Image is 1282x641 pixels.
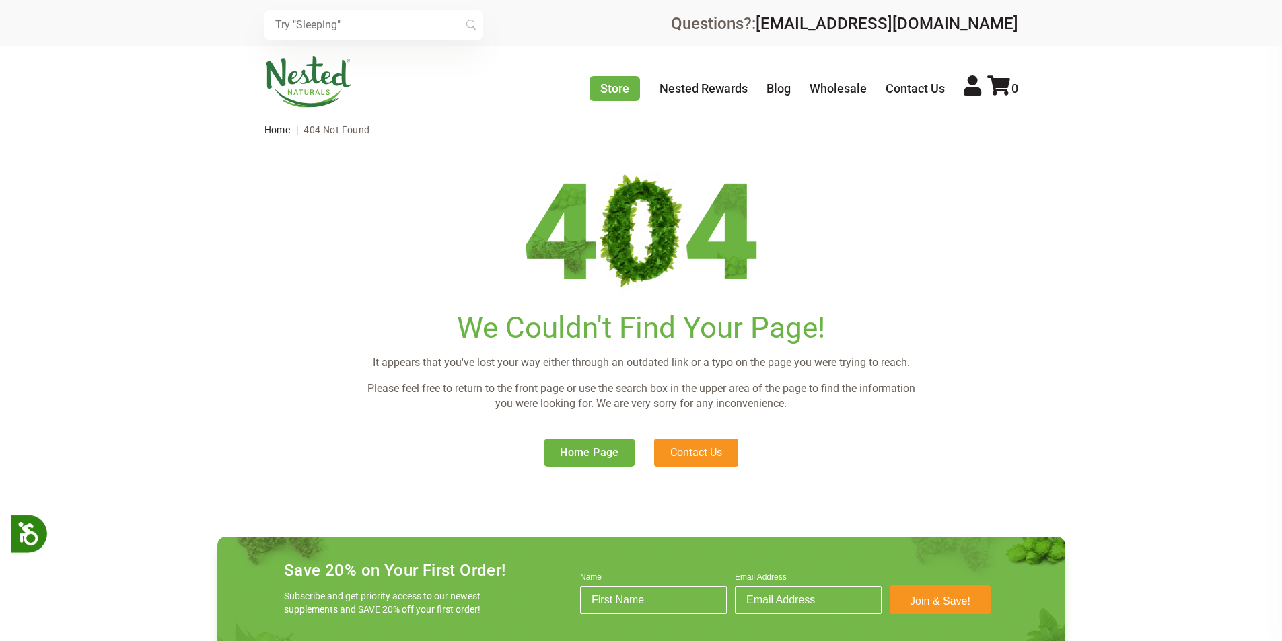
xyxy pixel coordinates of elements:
[525,170,757,297] img: 404.png
[735,586,882,614] input: Email Address
[890,585,991,614] button: Join & Save!
[363,311,920,345] h1: We Couldn't Find Your Page!
[810,81,867,96] a: Wholesale
[580,572,727,586] label: Name
[264,56,352,108] img: Nested Naturals
[264,124,291,135] a: Home
[284,589,486,616] p: Subscribe and get priority access to our newest supplements and SAVE 20% off your first order!
[264,116,1018,143] nav: breadcrumbs
[654,439,738,467] a: Contact Us
[767,81,791,96] a: Blog
[735,572,882,586] label: Email Address
[304,124,369,135] span: 404 Not Found
[580,586,727,614] input: First Name
[363,355,920,370] p: It appears that you've lost your way either through an outdated link or a typo on the page you we...
[886,81,945,96] a: Contact Us
[671,15,1018,32] div: Questions?:
[756,14,1018,33] a: [EMAIL_ADDRESS][DOMAIN_NAME]
[293,124,301,135] span: |
[660,81,748,96] a: Nested Rewards
[590,76,640,101] a: Store
[544,439,635,467] a: Home Page
[363,381,920,412] p: Please feel free to return to the front page or use the search box in the upper area of the page ...
[264,10,483,40] input: Try "Sleeping"
[1011,81,1018,96] span: 0
[284,561,506,580] h4: Save 20% on Your First Order!
[987,81,1018,96] a: 0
